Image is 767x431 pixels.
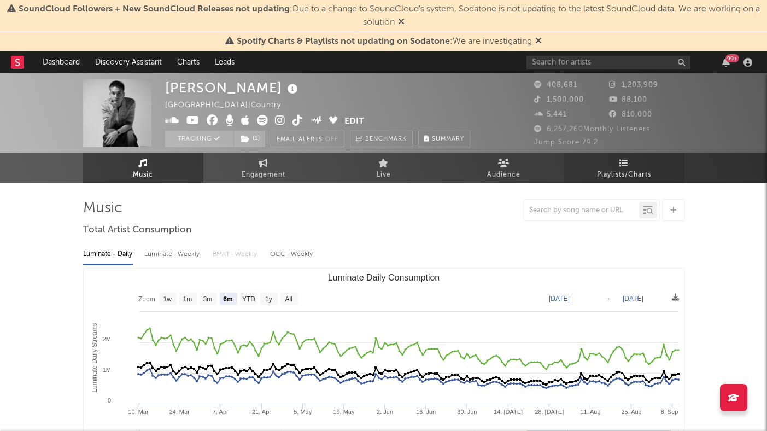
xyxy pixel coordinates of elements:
text: 2M [102,336,110,342]
span: 6,257,260 Monthly Listeners [534,126,650,133]
text: Luminate Daily Consumption [327,273,440,282]
a: Engagement [203,153,324,183]
span: 1,203,909 [609,81,658,89]
a: Charts [169,51,207,73]
text: 30. Jun [457,409,477,415]
text: 1w [163,295,172,303]
span: : We are investigating [237,37,532,46]
a: Playlists/Charts [564,153,684,183]
button: 99+ [722,58,730,67]
span: Music [133,168,153,182]
span: SoundCloud Followers + New SoundCloud Releases not updating [19,5,290,14]
text: YTD [242,295,255,303]
span: 5,441 [534,111,567,118]
button: Email AlertsOff [271,131,344,147]
text: 1y [265,295,272,303]
span: 408,681 [534,81,577,89]
span: Engagement [242,168,285,182]
a: Live [324,153,444,183]
span: Jump Score: 79.2 [534,139,598,146]
button: Summary [418,131,470,147]
text: 0 [107,397,110,404]
span: Audience [487,168,520,182]
div: [GEOGRAPHIC_DATA] | Country [165,99,294,112]
text: Luminate Daily Streams [90,323,98,392]
text: 5. May [294,409,312,415]
span: 810,000 [609,111,652,118]
text: → [604,295,611,302]
a: Benchmark [350,131,413,147]
div: 99 + [725,54,739,62]
span: Playlists/Charts [597,168,651,182]
a: Music [83,153,203,183]
span: : Due to a change to SoundCloud's system, Sodatone is not updating to the latest SoundCloud data.... [19,5,760,27]
span: Summary [432,136,464,142]
button: Edit [344,115,364,129]
div: OCC - Weekly [270,245,314,264]
text: 2. Jun [377,409,393,415]
text: 8. Sep [660,409,678,415]
span: Dismiss [398,18,405,27]
span: 88,100 [609,96,647,103]
text: 19. May [333,409,355,415]
span: ( 1 ) [233,131,266,147]
text: 28. [DATE] [535,409,564,415]
em: Off [325,137,338,143]
input: Search for artists [526,56,690,69]
div: [PERSON_NAME] [165,79,301,97]
span: Spotify Charts & Playlists not updating on Sodatone [237,37,450,46]
text: 21. Apr [252,409,271,415]
span: Live [377,168,391,182]
text: 14. [DATE] [494,409,523,415]
text: All [285,295,292,303]
text: 24. Mar [169,409,190,415]
text: 6m [223,295,232,303]
a: Audience [444,153,564,183]
a: Discovery Assistant [87,51,169,73]
span: Benchmark [365,133,407,146]
text: 16. Jun [416,409,436,415]
text: [DATE] [549,295,570,302]
text: 3m [203,295,212,303]
button: (1) [234,131,265,147]
span: Dismiss [535,37,542,46]
span: 1,500,000 [534,96,584,103]
button: Tracking [165,131,233,147]
a: Leads [207,51,242,73]
input: Search by song name or URL [524,206,639,215]
span: Total Artist Consumption [83,224,191,237]
text: 7. Apr [212,409,228,415]
div: Luminate - Daily [83,245,133,264]
text: 1M [102,366,110,373]
text: [DATE] [623,295,643,302]
a: Dashboard [35,51,87,73]
text: 11. Aug [580,409,600,415]
text: 1m [183,295,192,303]
div: Luminate - Weekly [144,245,202,264]
text: 25. Aug [621,409,641,415]
text: Zoom [138,295,155,303]
text: 10. Mar [128,409,149,415]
